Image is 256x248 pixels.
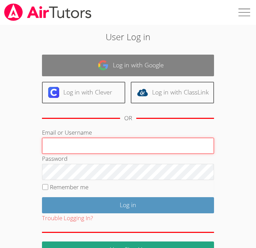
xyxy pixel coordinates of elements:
[36,30,220,43] h2: User Log in
[137,87,148,98] img: classlink-logo-d6bb404cc1216ec64c9a2012d9dc4662098be43eaf13dc465df04b49fa7ab582.svg
[48,87,59,98] img: clever-logo-6eab21bc6e7a338710f1a6ff85c0baf02591cd810cc4098c63d3a4b26e2feb20.svg
[3,3,92,21] img: airtutors_banner-c4298cdbf04f3fff15de1276eac7730deb9818008684d7c2e4769d2f7ddbe033.png
[42,155,67,162] label: Password
[124,113,132,123] div: OR
[42,197,214,213] input: Log in
[42,55,214,76] a: Log in with Google
[42,82,125,103] a: Log in with Clever
[42,213,93,223] button: Trouble Logging In?
[131,82,214,103] a: Log in with ClassLink
[42,128,92,136] label: Email or Username
[50,183,88,191] label: Remember me
[98,60,109,71] img: google-logo-50288ca7cdecda66e5e0955fdab243c47b7ad437acaf1139b6f446037453330a.svg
